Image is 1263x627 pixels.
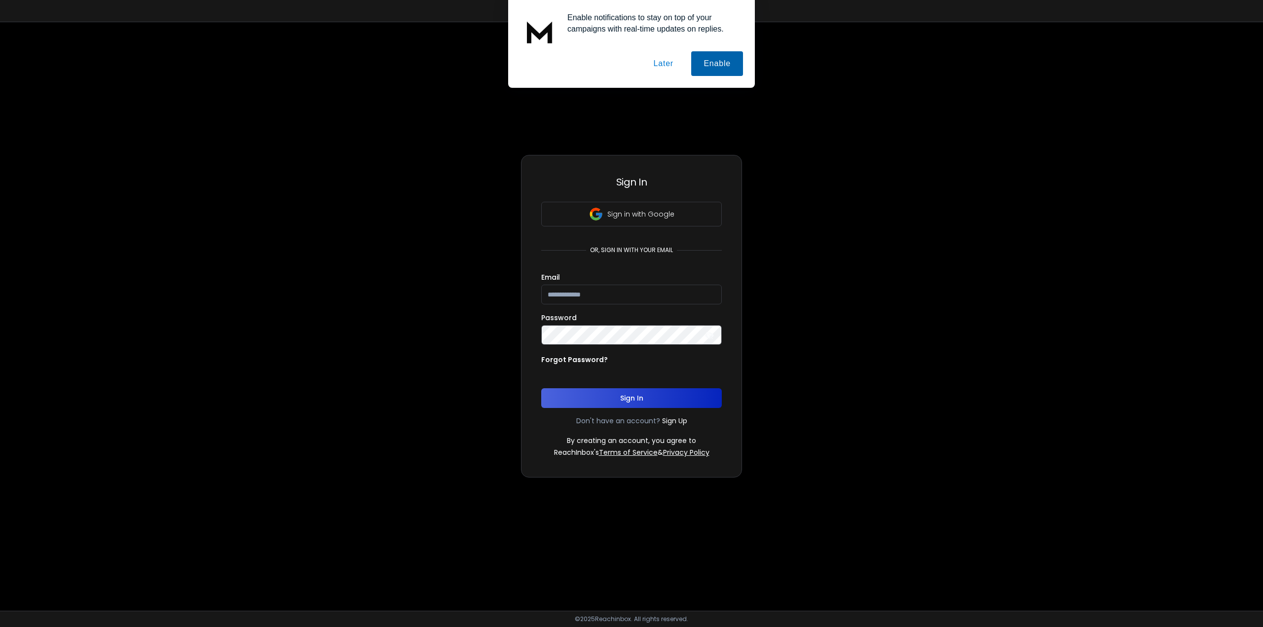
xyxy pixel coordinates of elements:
img: notification icon [520,12,559,51]
p: Sign in with Google [607,209,674,219]
a: Privacy Policy [663,447,709,457]
button: Sign in with Google [541,202,722,226]
label: Email [541,274,560,281]
p: Forgot Password? [541,355,608,365]
a: Sign Up [662,416,687,426]
h3: Sign In [541,175,722,189]
p: Don't have an account? [576,416,660,426]
p: ReachInbox's & [554,447,709,457]
p: © 2025 Reachinbox. All rights reserved. [575,615,688,623]
button: Enable [691,51,743,76]
p: By creating an account, you agree to [567,436,696,445]
label: Password [541,314,577,321]
p: or, sign in with your email [586,246,677,254]
div: Enable notifications to stay on top of your campaigns with real-time updates on replies. [559,12,743,35]
button: Sign In [541,388,722,408]
button: Later [641,51,685,76]
a: Terms of Service [599,447,658,457]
